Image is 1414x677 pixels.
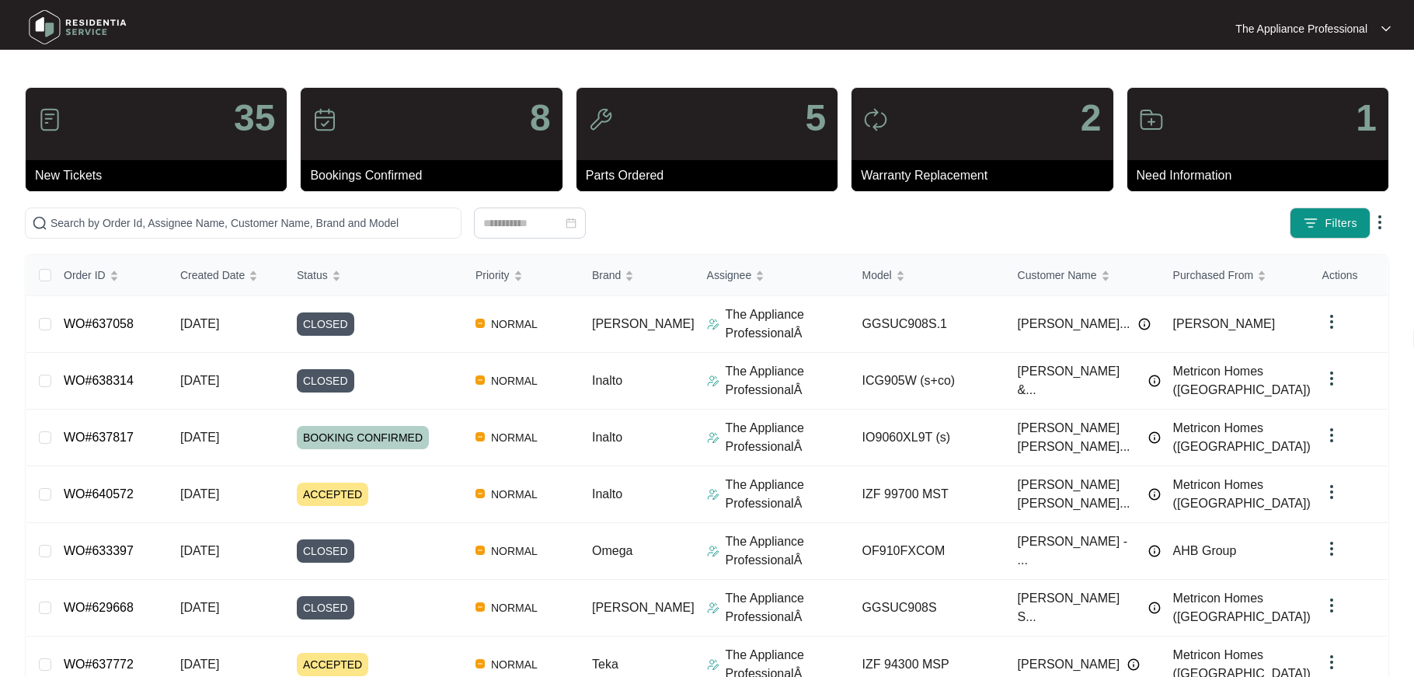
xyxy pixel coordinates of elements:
[707,431,719,444] img: Assigner Icon
[23,4,132,51] img: residentia service logo
[1138,318,1151,330] img: Info icon
[297,426,429,449] span: BOOKING CONFIRMED
[726,305,850,343] p: The Appliance ProfessionalÂ
[310,166,562,185] p: Bookings Confirmed
[726,419,850,456] p: The Appliance ProfessionalÂ
[850,580,1005,637] td: GGSUC908S
[805,99,826,137] p: 5
[1018,589,1141,626] span: [PERSON_NAME] S...
[707,488,719,501] img: Assigner Icon
[475,432,485,441] img: Vercel Logo
[707,267,752,284] span: Assignee
[64,487,134,501] a: WO#640572
[850,296,1005,353] td: GGSUC908S.1
[180,317,219,330] span: [DATE]
[850,466,1005,523] td: IZF 99700 MST
[1018,476,1141,513] span: [PERSON_NAME] [PERSON_NAME]...
[1148,488,1161,501] img: Info icon
[695,255,850,296] th: Assignee
[1173,421,1311,453] span: Metricon Homes ([GEOGRAPHIC_DATA])
[297,369,354,393] span: CLOSED
[234,99,275,137] p: 35
[726,589,850,626] p: The Appliance ProfessionalÂ
[297,653,368,676] span: ACCEPTED
[1005,255,1161,296] th: Customer Name
[861,166,1113,185] p: Warranty Replacement
[64,431,134,444] a: WO#637817
[592,317,695,330] span: [PERSON_NAME]
[1148,431,1161,444] img: Info icon
[1356,99,1377,137] p: 1
[485,372,544,390] span: NORMAL
[485,315,544,333] span: NORMAL
[1137,166,1388,185] p: Need Information
[168,255,284,296] th: Created Date
[592,487,622,501] span: Inalto
[180,431,219,444] span: [DATE]
[297,596,354,619] span: CLOSED
[1173,544,1237,557] span: AHB Group
[1161,255,1316,296] th: Purchased From
[586,166,838,185] p: Parts Ordered
[180,267,245,284] span: Created Date
[1018,532,1141,570] span: [PERSON_NAME] - ...
[475,375,485,385] img: Vercel Logo
[64,317,134,330] a: WO#637058
[850,353,1005,410] td: ICG905W (s+co)
[707,318,719,330] img: Assigner Icon
[1018,315,1130,333] span: [PERSON_NAME]...
[530,99,551,137] p: 8
[64,267,106,284] span: Order ID
[463,255,580,296] th: Priority
[1381,25,1391,33] img: dropdown arrow
[51,255,168,296] th: Order ID
[180,487,219,501] span: [DATE]
[1148,375,1161,387] img: Info icon
[1322,596,1341,615] img: dropdown arrow
[1235,21,1367,37] p: The Appliance Professional
[850,255,1005,296] th: Model
[592,431,622,444] span: Inalto
[37,107,62,132] img: icon
[1290,208,1370,239] button: filter iconFilters
[1303,215,1318,231] img: filter icon
[726,476,850,513] p: The Appliance ProfessionalÂ
[475,489,485,498] img: Vercel Logo
[707,375,719,387] img: Assigner Icon
[64,374,134,387] a: WO#638314
[707,545,719,557] img: Assigner Icon
[297,312,354,336] span: CLOSED
[297,483,368,506] span: ACCEPTED
[726,362,850,400] p: The Appliance ProfessionalÂ
[726,532,850,570] p: The Appliance ProfessionalÂ
[1322,312,1341,331] img: dropdown arrow
[850,410,1005,466] td: IO9060XL9T (s)
[1325,215,1357,232] span: Filters
[64,544,134,557] a: WO#633397
[180,544,219,557] span: [DATE]
[1081,99,1102,137] p: 2
[580,255,695,296] th: Brand
[1310,255,1388,296] th: Actions
[180,658,219,671] span: [DATE]
[1173,365,1311,396] span: Metricon Homes ([GEOGRAPHIC_DATA])
[1322,539,1341,558] img: dropdown arrow
[475,602,485,612] img: Vercel Logo
[1127,658,1140,671] img: Info icon
[592,544,632,557] span: Omega
[475,319,485,328] img: Vercel Logo
[64,658,134,671] a: WO#637772
[485,542,544,560] span: NORMAL
[50,215,454,232] input: Search by Order Id, Assignee Name, Customer Name, Brand and Model
[1148,602,1161,614] img: Info icon
[1322,653,1341,672] img: dropdown arrow
[1173,267,1253,284] span: Purchased From
[35,166,287,185] p: New Tickets
[1322,426,1341,445] img: dropdown arrow
[180,601,219,614] span: [DATE]
[180,374,219,387] span: [DATE]
[1018,419,1141,456] span: [PERSON_NAME] [PERSON_NAME]...
[1322,483,1341,501] img: dropdown arrow
[592,267,621,284] span: Brand
[1148,545,1161,557] img: Info icon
